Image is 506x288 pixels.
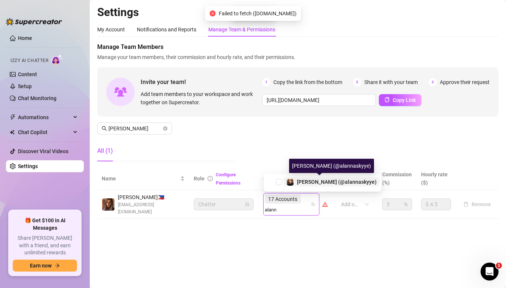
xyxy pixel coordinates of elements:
[118,201,185,216] span: [EMAIL_ADDRESS][DOMAIN_NAME]
[10,130,15,135] img: Chat Copilot
[481,263,499,281] iframe: Intercom live chat
[10,114,16,120] span: thunderbolt
[440,78,490,86] span: Approve their request
[102,198,114,211] img: Elizabeth Thuco
[429,78,437,86] span: 3
[322,173,330,184] span: filter
[18,35,32,41] a: Home
[379,94,421,106] button: Copy Link
[368,173,375,184] span: filter
[6,18,62,25] img: logo-BBDzfeDw.svg
[141,90,259,106] span: Add team members to your workspace and work together on Supercreator.
[460,200,494,209] button: Remove
[18,111,71,123] span: Automations
[219,9,297,18] span: Failed to fetch ([DOMAIN_NAME])
[287,179,294,186] img: Alanna (@alannaskyye)
[97,5,499,19] h2: Settings
[18,83,32,89] a: Setup
[18,126,71,138] span: Chat Copilot
[102,174,179,183] span: Name
[273,78,342,86] span: Copy the link from the bottom
[137,25,196,34] div: Notifications and Reports
[263,174,321,183] span: Creator accounts
[108,124,162,133] input: Search members
[265,195,301,204] span: 17 Accounts
[384,97,390,102] span: copy
[13,260,77,272] button: Earn nowarrow-right
[289,159,374,173] div: [PERSON_NAME] (@alannaskyye)
[97,43,499,52] span: Manage Team Members
[118,193,185,201] span: [PERSON_NAME] 🇵🇭
[18,95,56,101] a: Chat Monitoring
[364,78,418,86] span: Share it with your team
[208,176,213,181] span: info-circle
[97,167,189,190] th: Name
[322,202,328,207] span: warning
[55,263,60,268] span: arrow-right
[97,25,125,34] div: My Account
[393,97,416,103] span: Copy Link
[353,78,361,86] span: 2
[51,54,63,65] img: AI Chatter
[417,167,456,190] th: Hourly rate ($)
[496,263,502,269] span: 1
[245,202,249,207] span: lock
[311,202,315,207] span: team
[210,10,216,16] span: close-circle
[141,77,262,87] span: Invite your team!
[198,199,249,210] span: Chatter
[102,126,107,131] span: search
[18,71,37,77] a: Content
[18,148,68,154] a: Discover Viral Videos
[268,195,297,203] span: 17 Accounts
[97,53,499,61] span: Manage your team members, their commission and hourly rate, and their permissions.
[216,172,240,186] a: Configure Permissions
[297,179,377,185] span: [PERSON_NAME] (@alannaskyye)
[10,57,48,64] span: Izzy AI Chatter
[13,235,77,257] span: Share [PERSON_NAME] with a friend, and earn unlimited rewards
[18,163,38,169] a: Settings
[208,25,275,34] div: Manage Team & Permissions
[276,179,282,185] span: Select tree node
[97,146,113,155] div: All (1)
[378,167,417,190] th: Commission (%)
[262,78,270,86] span: 1
[194,176,205,182] span: Role
[163,126,168,131] button: close-circle
[13,217,77,232] span: 🎁 Get $100 in AI Messages
[30,263,52,269] span: Earn now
